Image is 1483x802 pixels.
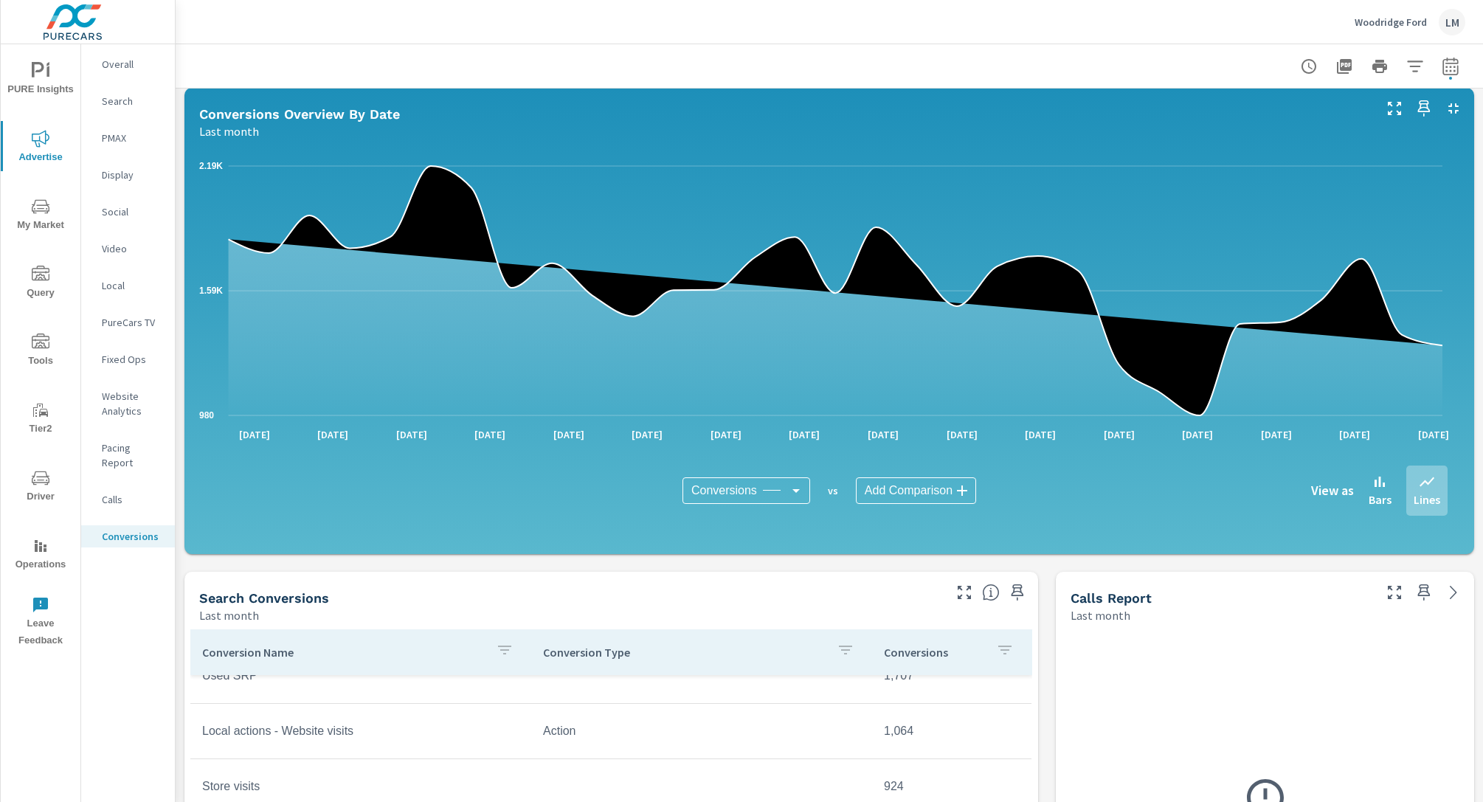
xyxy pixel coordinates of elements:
[5,266,76,302] span: Query
[1093,427,1145,442] p: [DATE]
[102,278,163,293] p: Local
[81,164,175,186] div: Display
[1014,427,1066,442] p: [DATE]
[621,427,673,442] p: [DATE]
[102,529,163,544] p: Conversions
[102,492,163,507] p: Calls
[700,427,752,442] p: [DATE]
[1442,97,1465,120] button: Minimize Widget
[543,427,595,442] p: [DATE]
[810,484,856,497] p: vs
[199,410,214,421] text: 980
[81,385,175,422] div: Website Analytics
[1071,590,1152,606] h5: Calls Report
[102,389,163,418] p: Website Analytics
[81,127,175,149] div: PMAX
[1311,483,1354,498] h6: View as
[81,53,175,75] div: Overall
[865,483,953,498] span: Add Comparison
[531,713,872,750] td: Action
[190,713,531,750] td: Local actions - Website visits
[102,94,163,108] p: Search
[81,201,175,223] div: Social
[1330,52,1359,81] button: "Export Report to PDF"
[936,427,988,442] p: [DATE]
[1439,9,1465,35] div: LM
[386,427,438,442] p: [DATE]
[102,241,163,256] p: Video
[1,44,80,655] div: nav menu
[691,483,757,498] span: Conversions
[307,427,359,442] p: [DATE]
[81,274,175,297] div: Local
[102,57,163,72] p: Overall
[856,477,976,504] div: Add Comparison
[102,315,163,330] p: PureCars TV
[229,427,280,442] p: [DATE]
[982,584,1000,601] span: Search Conversions include Actions, Leads and Unmapped Conversions
[5,596,76,649] span: Leave Feedback
[199,122,259,140] p: Last month
[5,401,76,438] span: Tier2
[5,198,76,234] span: My Market
[5,537,76,573] span: Operations
[1400,52,1430,81] button: Apply Filters
[5,62,76,98] span: PURE Insights
[199,161,223,171] text: 2.19K
[1369,491,1392,508] p: Bars
[778,427,830,442] p: [DATE]
[5,130,76,166] span: Advertise
[199,286,223,296] text: 1.59K
[81,90,175,112] div: Search
[543,645,825,660] p: Conversion Type
[102,440,163,470] p: Pacing Report
[872,657,1031,694] td: 1,707
[1383,97,1406,120] button: Make Fullscreen
[1412,97,1436,120] span: Save this to your personalized report
[199,606,259,624] p: Last month
[1408,427,1459,442] p: [DATE]
[102,204,163,219] p: Social
[1365,52,1394,81] button: Print Report
[1383,581,1406,604] button: Make Fullscreen
[1414,491,1440,508] p: Lines
[1436,52,1465,81] button: Select Date Range
[5,333,76,370] span: Tools
[102,352,163,367] p: Fixed Ops
[202,645,484,660] p: Conversion Name
[199,590,329,606] h5: Search Conversions
[872,713,1031,750] td: 1,064
[81,348,175,370] div: Fixed Ops
[81,437,175,474] div: Pacing Report
[1412,581,1436,604] span: Save this to your personalized report
[1071,606,1130,624] p: Last month
[81,488,175,511] div: Calls
[884,645,984,660] p: Conversions
[1355,15,1427,29] p: Woodridge Ford
[1442,581,1465,604] a: See more details in report
[5,469,76,505] span: Driver
[857,427,909,442] p: [DATE]
[464,427,516,442] p: [DATE]
[199,106,400,122] h5: Conversions Overview By Date
[102,131,163,145] p: PMAX
[190,657,531,694] td: Used SRP
[1172,427,1223,442] p: [DATE]
[682,477,810,504] div: Conversions
[953,581,976,604] button: Make Fullscreen
[81,525,175,547] div: Conversions
[81,311,175,333] div: PureCars TV
[81,238,175,260] div: Video
[1006,581,1029,604] span: Save this to your personalized report
[1329,427,1380,442] p: [DATE]
[1251,427,1302,442] p: [DATE]
[102,167,163,182] p: Display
